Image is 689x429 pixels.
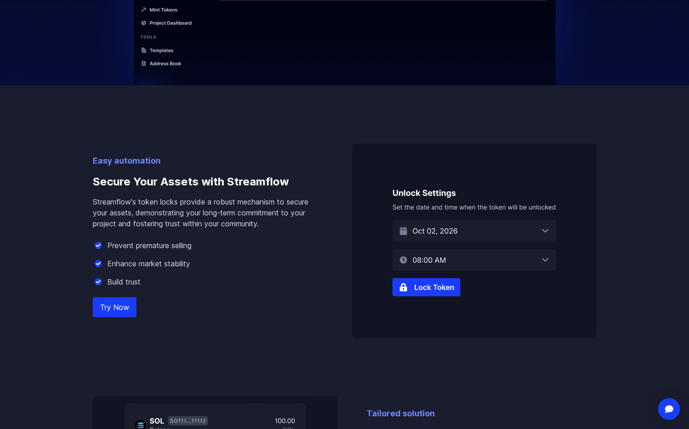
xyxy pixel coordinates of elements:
p: Build trust [107,276,141,287]
a: Try Now [93,297,136,317]
img: Secure Your Assets with Streamflow [352,144,597,338]
p: Easy automation [93,155,323,167]
p: Tailored solution [367,407,597,420]
div: Open Intercom Messenger [658,398,680,420]
p: Prevent premature selling [107,240,191,251]
p: Streamflow's token locks provide a robust mechanism to secure your assets, demonstrating your lon... [93,196,323,229]
p: Enhance market stability [107,258,190,269]
h3: Secure Your Assets with Streamflow [93,167,323,196]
